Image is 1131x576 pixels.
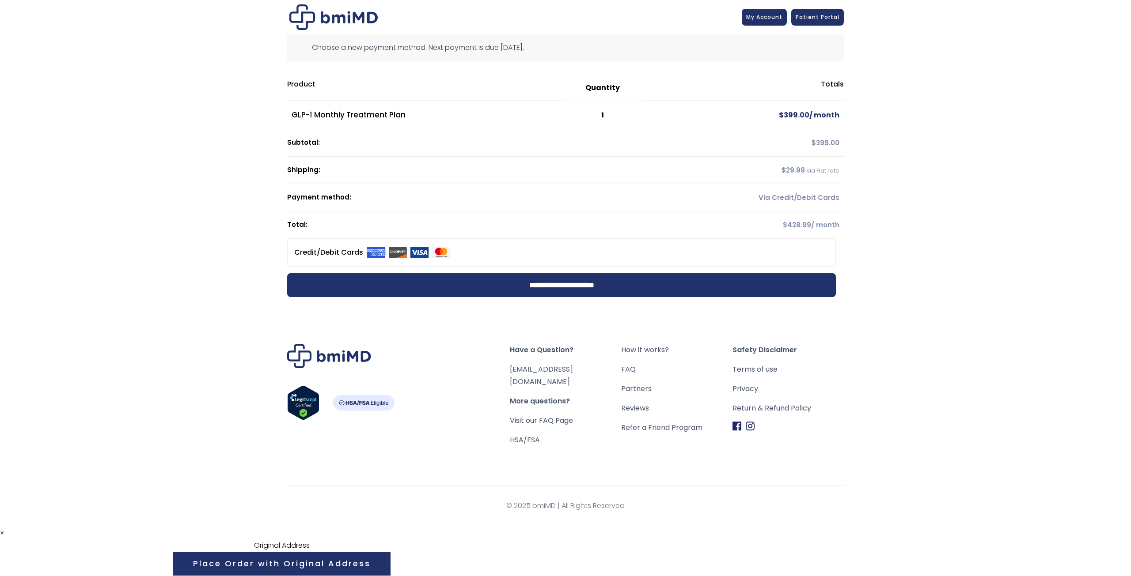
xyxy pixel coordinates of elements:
[410,247,429,258] img: Visa
[287,344,371,368] img: Brand Logo
[563,75,642,101] th: Quantity
[510,435,540,445] a: HSA/FSA
[642,184,844,211] td: Via Credit/Debit Cards
[621,402,732,414] a: Reviews
[510,364,573,387] a: [EMAIL_ADDRESS][DOMAIN_NAME]
[642,101,844,129] td: / month
[732,422,741,431] img: Facebook
[287,385,319,424] a: Verify LegitScript Approval for www.bmimd.com
[642,211,844,238] td: / month
[621,422,732,434] a: Refer a Friend Program
[287,75,563,101] th: Product
[783,220,787,230] span: $
[287,385,319,420] img: Verify Approval for www.bmimd.com
[510,395,621,407] span: More questions?
[621,363,732,376] a: FAQ
[779,110,809,120] span: 399.00
[287,129,642,157] th: Subtotal:
[791,9,844,26] a: Patient Portal
[807,167,839,174] small: via Flat rate
[732,344,844,356] span: Safety Disclaimer
[289,4,378,30] img: Checkout
[796,13,839,21] span: Patient Portal
[287,211,642,238] th: Total:
[742,9,787,26] a: My Account
[287,500,844,512] span: © 2025 bmiMD | All Rights Reserved
[779,110,784,120] span: $
[782,166,786,175] span: $
[783,220,811,230] span: 428.99
[746,13,782,21] span: My Account
[287,101,563,129] td: GLP-1 Monthly Treatment Plan
[563,101,642,129] td: 1
[432,247,451,258] img: Mastercard
[333,395,395,410] img: HSA-FSA
[621,383,732,395] a: Partners
[621,344,732,356] a: How it works?
[782,166,805,175] span: 29.99
[287,157,642,184] th: Shipping:
[642,75,844,101] th: Totals
[732,363,844,376] a: Terms of use
[812,138,839,147] span: 399.00
[812,138,816,147] span: $
[254,540,310,550] bold: Original Address
[294,245,451,260] label: Credit/Debit Cards
[287,34,844,61] div: Choose a new payment method. Next payment is due [DATE].
[732,402,844,414] a: Return & Refund Policy
[287,184,642,211] th: Payment method:
[173,552,391,576] button: Place Order with Original Address
[732,383,844,395] a: Privacy
[746,422,755,431] img: Instagram
[510,344,621,356] span: Have a Question?
[510,415,573,425] a: Visit our FAQ Page
[388,247,407,258] img: Discover
[367,247,386,258] img: Amex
